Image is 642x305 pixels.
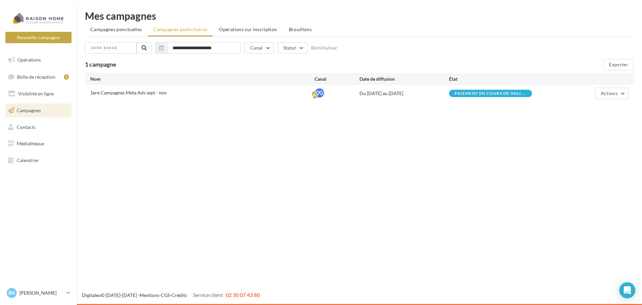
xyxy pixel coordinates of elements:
span: Calendrier [17,157,39,163]
button: Actions [595,88,629,99]
span: Opérations [17,57,41,63]
span: 02 30 07 43 80 [226,292,260,298]
span: Actions [601,90,618,96]
a: Crédits [172,292,187,298]
a: Boîte de réception3 [4,70,73,84]
div: Mes campagnes [85,11,634,21]
div: État [449,76,539,82]
span: Campagnes ponctuelles [90,26,142,32]
span: 1 campagne [85,61,116,68]
span: Médiathèque [17,141,44,146]
div: Open Intercom Messenger [619,282,635,298]
a: Mentions [139,292,159,298]
a: Calendrier [4,153,73,167]
p: [PERSON_NAME] [19,290,64,296]
span: Service client [193,292,223,298]
div: Canal [315,76,359,82]
button: Canal [244,42,274,54]
button: Réinitialiser [311,45,338,51]
a: Visibilité en ligne [4,87,73,101]
button: Statut [278,42,307,54]
a: CGS [161,292,170,298]
div: Date de diffusion [359,76,449,82]
div: Du [DATE] au [DATE] [359,90,449,97]
span: Visibilité en ligne [18,91,54,96]
a: Opérations [4,53,73,67]
span: © [DATE]-[DATE] - - - [82,292,260,298]
span: Operations sur inscription [219,26,277,32]
a: Médiathèque [4,137,73,151]
span: Campagnes [17,107,41,113]
span: Brouillons [289,26,312,32]
span: Boîte de réception [17,74,55,79]
span: Bn [8,290,15,296]
span: Contacts [17,124,35,130]
a: Bn [PERSON_NAME] [5,287,72,299]
a: Digitaleo [82,292,101,298]
a: Contacts [4,120,73,134]
a: Campagnes [4,103,73,118]
button: Exporter [603,59,634,70]
div: 3 [64,74,69,80]
button: Nouvelle campagne [5,32,72,43]
span: 1ere Campagnes Meta Ads sept - nov [90,90,167,95]
span: Paiement en cours de vali... [454,91,525,95]
div: Nom [90,76,315,82]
